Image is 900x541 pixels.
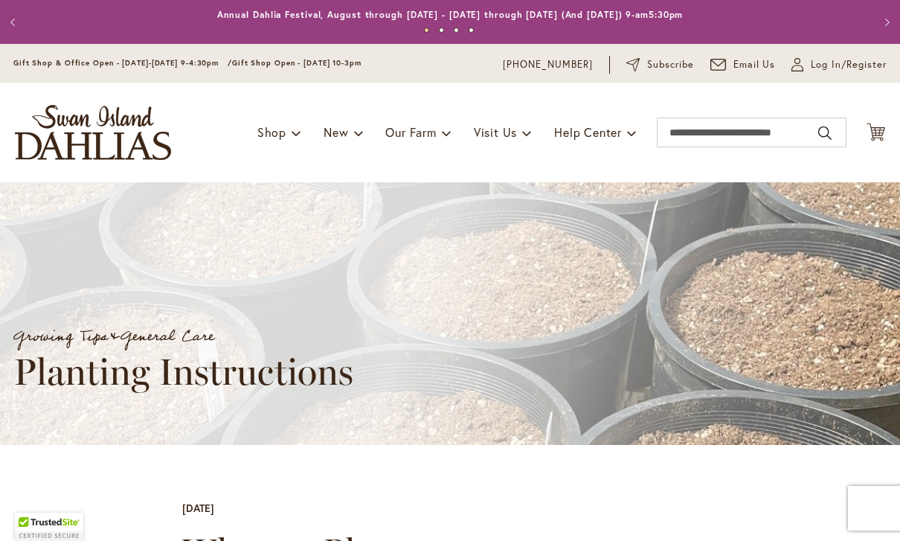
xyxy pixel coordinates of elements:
button: 2 of 4 [439,28,444,33]
button: 4 of 4 [469,28,474,33]
span: Gift Shop Open - [DATE] 10-3pm [232,58,361,68]
button: Next [870,7,900,37]
a: Log In/Register [791,57,887,72]
span: Shop [257,124,286,140]
a: General Care [120,322,213,350]
a: [PHONE_NUMBER] [503,57,593,72]
span: Subscribe [647,57,694,72]
button: 3 of 4 [454,28,459,33]
span: Visit Us [474,124,517,140]
h1: Planting Instructions [13,350,689,394]
a: store logo [15,105,171,160]
span: Our Farm [385,124,436,140]
span: Gift Shop & Office Open - [DATE]-[DATE] 9-4:30pm / [13,58,232,68]
span: Log In/Register [811,57,887,72]
span: Email Us [733,57,776,72]
a: Subscribe [626,57,694,72]
span: New [324,124,348,140]
a: Annual Dahlia Festival, August through [DATE] - [DATE] through [DATE] (And [DATE]) 9-am5:30pm [217,9,684,20]
a: Growing Tips [13,322,108,350]
a: Email Us [710,57,776,72]
button: 1 of 4 [424,28,429,33]
span: Help Center [554,124,622,140]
